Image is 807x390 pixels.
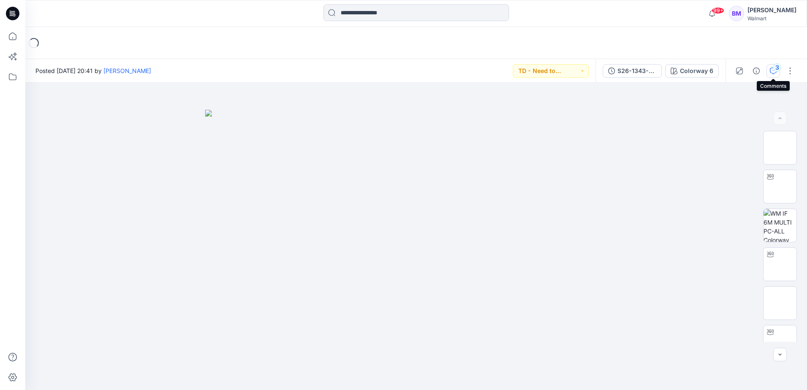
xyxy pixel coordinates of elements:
div: Colorway 6 [680,66,713,76]
div: BM [729,6,744,21]
div: S26-1343-744_NBG_WOVEN [PERSON_NAME] SET_updt-7.14 [617,66,656,76]
span: 99+ [712,7,724,14]
button: Colorway 6 [665,64,719,78]
img: WM IF 6M MULTI PC-ALL Colorway wo Avatar [764,209,796,242]
div: [PERSON_NAME] [747,5,796,15]
img: eyJhbGciOiJIUzI1NiIsImtpZCI6IjAiLCJzbHQiOiJzZXMiLCJ0eXAiOiJKV1QifQ.eyJkYXRhIjp7InR5cGUiOiJzdG9yYW... [205,110,627,390]
div: 3 [773,63,781,72]
button: 3 [766,64,780,78]
button: Details [750,64,763,78]
button: S26-1343-744_NBG_WOVEN [PERSON_NAME] SET_updt-7.14 [603,64,662,78]
div: Walmart [747,15,796,22]
span: Posted [DATE] 20:41 by [35,66,151,75]
a: [PERSON_NAME] [103,67,151,74]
